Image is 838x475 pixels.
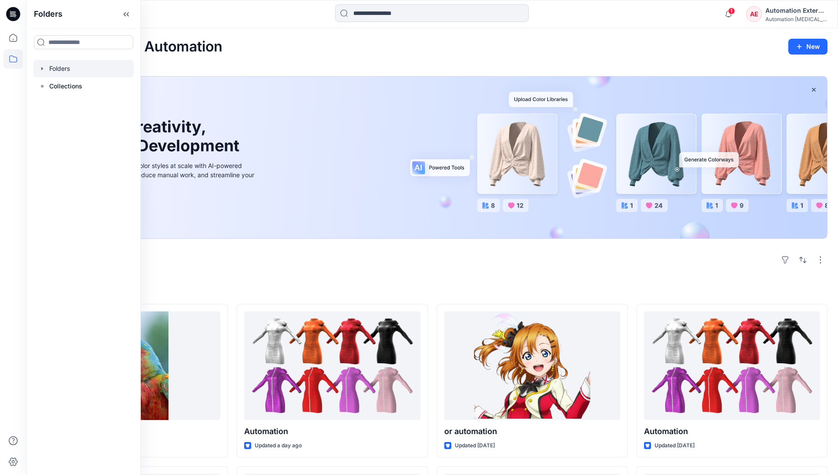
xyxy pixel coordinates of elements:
a: Discover more [59,199,256,217]
p: or automation [444,425,620,438]
button: New [788,39,827,55]
p: Updated a day ago [255,441,302,450]
div: Explore ideas faster and recolor styles at scale with AI-powered tools that boost creativity, red... [59,161,256,189]
span: 1 [728,7,735,15]
p: Collections [49,81,82,91]
p: Automation [244,425,420,438]
p: Updated [DATE] [655,441,695,450]
h4: Styles [37,285,827,295]
a: Automation [644,311,820,420]
a: or automation [444,311,620,420]
div: Automation [MEDICAL_DATA]... [765,16,827,22]
p: Updated [DATE] [455,441,495,450]
p: Automation [644,425,820,438]
div: Automation External [765,5,827,16]
h1: Unleash Creativity, Speed Up Development [59,117,243,155]
div: AE [746,6,762,22]
a: Automation [244,311,420,420]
